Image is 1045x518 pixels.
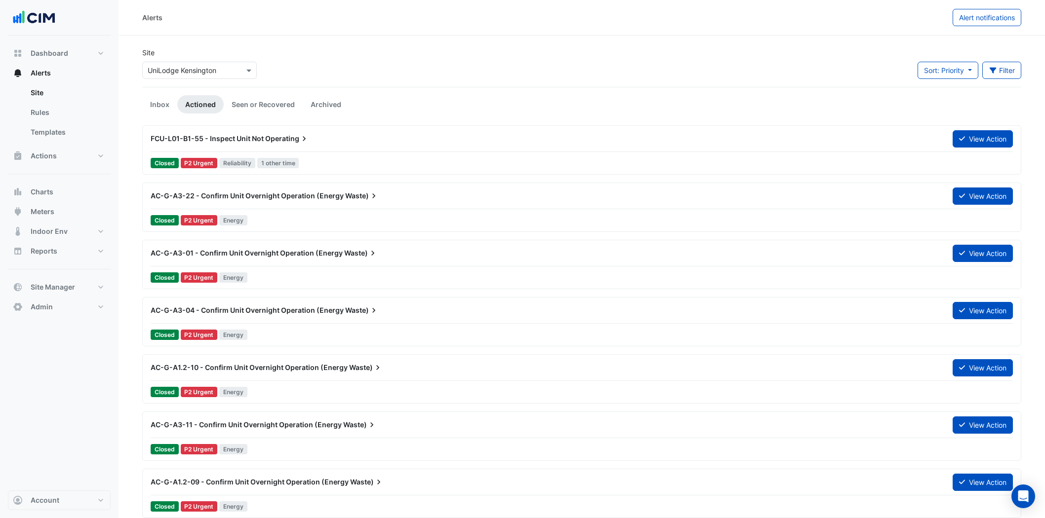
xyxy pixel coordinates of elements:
span: Closed [151,330,179,340]
span: Closed [151,158,179,168]
span: Waste) [344,248,378,258]
button: View Action [953,302,1013,319]
a: Site [23,83,111,103]
a: Inbox [142,95,177,113]
a: Rules [23,103,111,122]
span: AC-G-A1.2-09 - Confirm Unit Overnight Operation (Energy [151,478,349,486]
span: FCU-L01-B1-55 - Inspect Unit Not [151,134,264,143]
span: Energy [219,387,247,397]
span: Waste) [345,191,379,201]
span: AC-G-A3-11 - Confirm Unit Overnight Operation (Energy [151,420,342,429]
span: Sort: Priority [924,66,964,74]
app-icon: Reports [13,246,23,256]
span: Closed [151,215,179,225]
span: Admin [31,302,53,312]
span: Charts [31,187,53,197]
div: P2 Urgent [181,330,218,340]
app-icon: Actions [13,151,23,161]
app-icon: Indoor Env [13,226,23,236]
app-icon: Alerts [13,68,23,78]
img: Company Logo [12,8,56,28]
button: View Action [953,130,1013,148]
button: Site Manager [8,277,111,297]
span: 1 other time [257,158,299,168]
a: Seen or Recovered [224,95,303,113]
button: Meters [8,202,111,222]
label: Site [142,47,155,58]
button: View Action [953,359,1013,376]
span: Waste) [343,420,377,430]
button: Alerts [8,63,111,83]
span: Account [31,495,59,505]
span: Energy [219,330,247,340]
app-icon: Admin [13,302,23,312]
span: Operating [265,134,309,144]
app-icon: Charts [13,187,23,197]
span: AC-G-A3-04 - Confirm Unit Overnight Operation (Energy [151,306,344,314]
span: Reliability [219,158,255,168]
div: P2 Urgent [181,444,218,454]
span: AC-G-A3-01 - Confirm Unit Overnight Operation (Energy [151,249,343,257]
span: Closed [151,444,179,454]
span: Reports [31,246,57,256]
div: P2 Urgent [181,272,218,283]
app-icon: Meters [13,207,23,217]
span: Energy [219,272,247,283]
span: Closed [151,272,179,283]
app-icon: Site Manager [13,282,23,292]
div: Open Intercom Messenger [1011,484,1035,508]
button: View Action [953,187,1013,205]
span: Dashboard [31,48,68,58]
a: Actioned [177,95,224,113]
button: View Action [953,416,1013,434]
button: Actions [8,146,111,166]
button: Charts [8,182,111,202]
div: P2 Urgent [181,501,218,512]
button: Account [8,490,111,510]
button: Admin [8,297,111,317]
span: Indoor Env [31,226,68,236]
span: Alert notifications [959,13,1015,22]
div: Alerts [8,83,111,146]
span: Waste) [349,363,383,372]
span: Waste) [350,477,384,487]
span: Actions [31,151,57,161]
span: Waste) [345,305,379,315]
span: Energy [219,444,247,454]
span: AC-G-A1.2-10 - Confirm Unit Overnight Operation (Energy [151,363,348,371]
button: View Action [953,245,1013,262]
button: Filter [982,62,1022,79]
span: Site Manager [31,282,75,292]
span: Alerts [31,68,51,78]
span: AC-G-A3-22 - Confirm Unit Overnight Operation (Energy [151,191,344,200]
span: Closed [151,501,179,512]
button: Dashboard [8,43,111,63]
div: P2 Urgent [181,387,218,397]
a: Templates [23,122,111,142]
span: Meters [31,207,54,217]
button: View Action [953,474,1013,491]
div: P2 Urgent [181,215,218,225]
button: Alert notifications [953,9,1021,26]
span: Closed [151,387,179,397]
span: Energy [219,215,247,225]
app-icon: Dashboard [13,48,23,58]
div: P2 Urgent [181,158,218,168]
button: Sort: Priority [918,62,978,79]
button: Reports [8,241,111,261]
button: Indoor Env [8,222,111,241]
span: Energy [219,501,247,512]
a: Archived [303,95,349,113]
div: Alerts [142,12,162,23]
